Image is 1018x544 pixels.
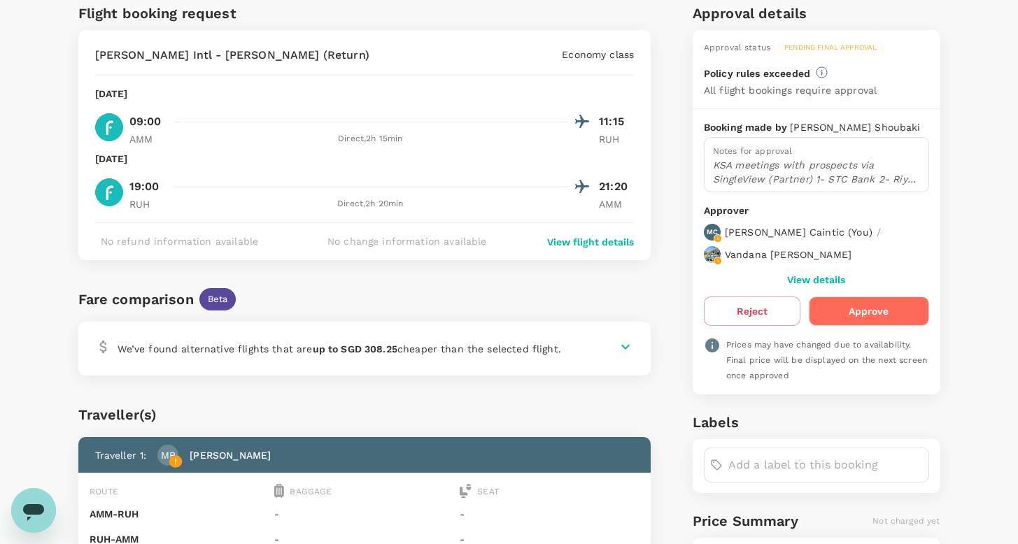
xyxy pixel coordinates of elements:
img: XY [95,178,123,206]
button: Reject [704,296,800,326]
p: 21:20 [599,178,634,195]
div: Fare comparison [78,288,194,310]
p: MB [161,448,176,462]
p: Traveller 1 : [95,448,147,462]
div: Direct , 2h 20min [173,197,569,211]
p: RUH [129,197,164,211]
p: No change information available [327,234,487,248]
p: 09:00 [129,113,162,130]
p: [PERSON_NAME] Caintic ( You ) [725,225,872,239]
b: up to SGD 308.25 [313,343,397,355]
img: seat-icon [460,484,472,498]
p: Approver [704,203,929,218]
p: All flight bookings require approval [704,83,877,97]
p: No refund information available [101,234,259,248]
div: Traveller(s) [78,403,651,426]
span: Prices may have changed due to availability. Final price will be displayed on the next screen onc... [726,340,927,380]
span: Beta [199,293,236,306]
button: View flight details [547,235,634,249]
p: [DATE] [95,87,128,101]
h6: Price Summary [693,510,798,532]
h6: Labels [693,411,940,434]
p: [PERSON_NAME] [190,448,271,462]
span: Pending final approval [776,43,885,52]
p: [DATE] [95,152,128,166]
img: baggage-icon [274,484,284,498]
p: MC [707,227,718,237]
p: AMM - RUH [90,507,269,521]
p: AMM [599,197,634,211]
h6: Flight booking request [78,2,362,24]
p: - [460,507,639,521]
div: Approval status [704,41,770,55]
p: RUH [599,132,634,146]
span: Not charged yet [872,516,940,526]
img: avatar-664abc286c9eb.jpeg [704,246,721,263]
span: Notes for approval [713,146,793,156]
p: Policy rules exceeded [704,66,810,80]
span: Baggage [290,487,332,496]
p: [PERSON_NAME] Shoubaki [790,120,920,134]
p: [PERSON_NAME] Intl - [PERSON_NAME] (Return) [95,47,369,64]
p: We’ve found alternative flights that are cheaper than the selected flight. [118,342,561,356]
button: Approve [809,296,928,326]
p: Economy class [562,48,634,62]
img: XY [95,113,123,141]
p: - [274,507,454,521]
p: 19:00 [129,178,160,195]
p: Booking made by [704,120,790,134]
span: Seat [477,487,499,496]
p: 11:15 [599,113,634,130]
div: Direct , 2h 15min [173,132,569,146]
button: View details [787,274,845,285]
h6: Approval details [693,2,940,24]
p: / [877,225,881,239]
span: Route [90,487,119,496]
p: Vandana [PERSON_NAME] [725,248,851,262]
input: Add a label to this booking [728,454,923,476]
p: AMM [129,132,164,146]
p: KSA meetings with prospects via SingleView (Partner) 1- STC Bank 2- Riyad Bank 3- GI Holding [713,158,920,186]
iframe: Button to launch messaging window [11,488,56,533]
